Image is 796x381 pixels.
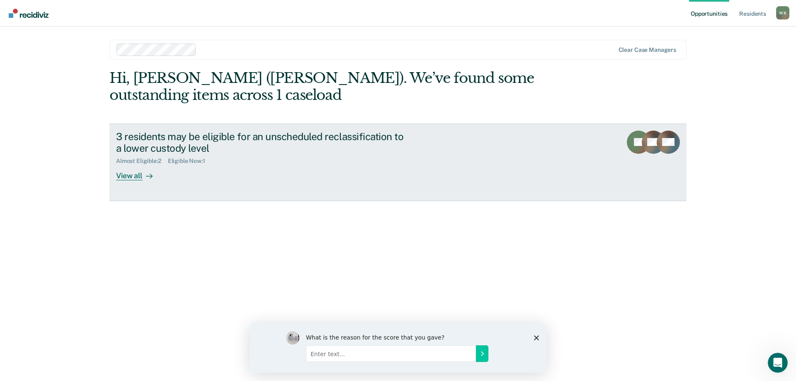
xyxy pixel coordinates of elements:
[768,353,788,373] iframe: Intercom live chat
[776,6,789,19] button: Profile dropdown button
[116,165,163,181] div: View all
[9,9,49,18] img: Recidiviz
[168,158,212,165] div: Eligible Now : 1
[619,46,676,53] div: Clear case managers
[109,70,571,104] div: Hi, [PERSON_NAME] ([PERSON_NAME]). We’ve found some outstanding items across 1 caseload
[116,131,407,155] div: 3 residents may be eligible for an unscheduled reclassification to a lower custody level
[776,6,789,19] div: W K
[250,323,546,373] iframe: Survey by Kim from Recidiviz
[116,158,168,165] div: Almost Eligible : 2
[109,124,687,201] a: 3 residents may be eligible for an unscheduled reclassification to a lower custody levelAlmost El...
